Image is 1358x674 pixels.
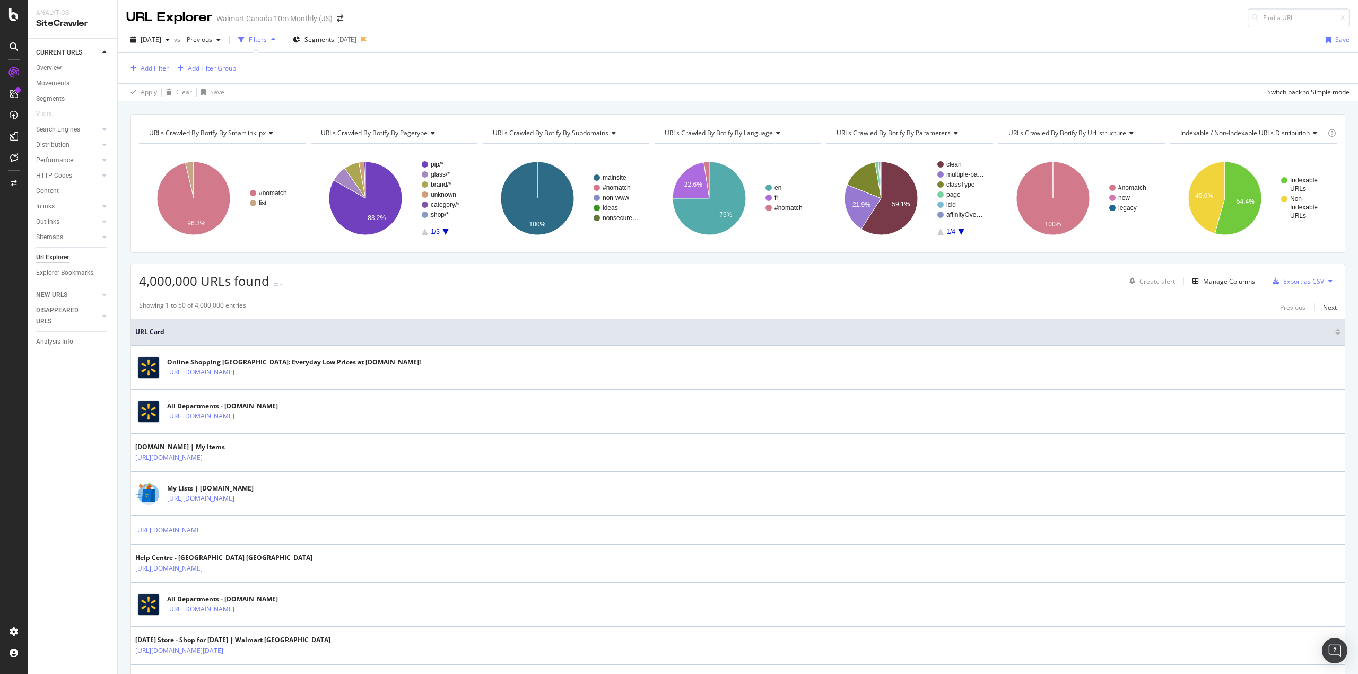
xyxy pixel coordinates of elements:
text: Indexable [1290,177,1318,184]
div: [DATE] [337,35,356,44]
h4: URLs Crawled By Botify By subdomains [491,125,640,142]
button: Apply [126,84,157,101]
text: #nomatch [259,189,287,197]
a: Overview [36,63,110,74]
svg: A chart. [655,152,820,244]
div: Performance [36,155,73,166]
div: Save [210,87,224,97]
a: Performance [36,155,99,166]
input: Find a URL [1248,8,1350,27]
text: 1/4 [946,228,955,235]
text: glass/* [431,171,450,178]
text: classType [946,181,975,188]
a: [URL][DOMAIN_NAME] [135,563,203,574]
text: 75% [719,211,732,218]
text: URLs [1290,185,1306,192]
button: Segments[DATE] [289,31,361,48]
div: Clear [176,87,192,97]
a: Outlinks [36,216,99,227]
span: URLs Crawled By Botify By url_structure [1008,128,1126,137]
div: Outlinks [36,216,59,227]
a: DISAPPEARED URLS [36,305,99,327]
text: #nomatch [603,184,631,191]
text: 100% [1044,221,1061,228]
text: Indexable [1290,204,1318,211]
a: Sitemaps [36,232,99,243]
span: URLs Crawled By Botify By subdomains [493,128,608,137]
button: Save [197,84,224,101]
span: Previous [182,35,212,44]
text: pip/* [431,161,443,168]
text: non-www [603,194,629,202]
text: new [1118,194,1130,202]
text: ideas [603,204,618,212]
svg: A chart. [483,152,648,244]
text: 22.6% [684,181,702,188]
text: Non- [1290,195,1304,203]
div: [DATE] Store - Shop for [DATE] | Walmart [GEOGRAPHIC_DATA] [135,635,330,645]
div: Segments [36,93,65,104]
button: Add Filter [126,62,169,75]
div: Manage Columns [1203,277,1255,286]
div: Url Explorer [36,252,69,263]
text: icid [946,201,956,208]
text: category/* [431,201,459,208]
text: #nomatch [774,204,803,212]
text: brand/* [431,181,451,188]
text: list [259,199,267,207]
div: Analytics [36,8,109,17]
text: 21.9% [852,201,870,208]
div: Online Shopping [GEOGRAPHIC_DATA]: Everyday Low Prices at [DOMAIN_NAME]! [167,357,421,367]
button: Next [1323,301,1337,313]
a: [URL][DOMAIN_NAME][DATE] [135,645,223,656]
div: Explorer Bookmarks [36,267,93,278]
div: arrow-right-arrow-left [337,15,343,22]
div: Distribution [36,139,69,151]
a: HTTP Codes [36,170,99,181]
svg: A chart. [998,152,1164,244]
a: Distribution [36,139,99,151]
button: Create alert [1125,273,1175,290]
span: URLs Crawled By Botify By smartlink_px [149,128,266,137]
a: Segments [36,93,110,104]
text: legacy [1118,204,1137,212]
text: unknown [431,191,456,198]
div: Content [36,186,59,197]
svg: A chart. [139,152,304,244]
div: Export as CSV [1283,277,1324,286]
text: URLs [1290,212,1306,220]
img: main image [135,398,162,425]
div: Previous [1280,303,1305,312]
button: Previous [182,31,225,48]
img: Equal [274,283,278,286]
img: main image [135,480,162,507]
div: Open Intercom Messenger [1322,638,1347,663]
text: multiple-pa… [946,171,984,178]
div: CURRENT URLS [36,47,82,58]
text: clean [946,161,962,168]
text: 83.2% [368,214,386,222]
div: HTTP Codes [36,170,72,181]
span: 4,000,000 URLs found [139,272,269,290]
a: [URL][DOMAIN_NAME] [167,367,234,378]
span: URLs Crawled By Botify By pagetype [321,128,428,137]
button: Export as CSV [1268,273,1324,290]
button: Add Filter Group [173,62,236,75]
span: vs [174,35,182,44]
text: 45.6% [1195,192,1213,199]
div: URL Explorer [126,8,212,27]
text: en [774,184,781,191]
text: #nomatch [1118,184,1146,191]
text: affinityOve… [946,211,982,218]
div: Search Engines [36,124,80,135]
div: Overview [36,63,62,74]
a: [URL][DOMAIN_NAME] [135,452,203,463]
img: main image [135,354,162,381]
a: CURRENT URLS [36,47,99,58]
div: Add Filter [141,64,169,73]
text: 96.3% [187,220,205,227]
div: Save [1335,35,1350,44]
text: 54.4% [1237,198,1255,205]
